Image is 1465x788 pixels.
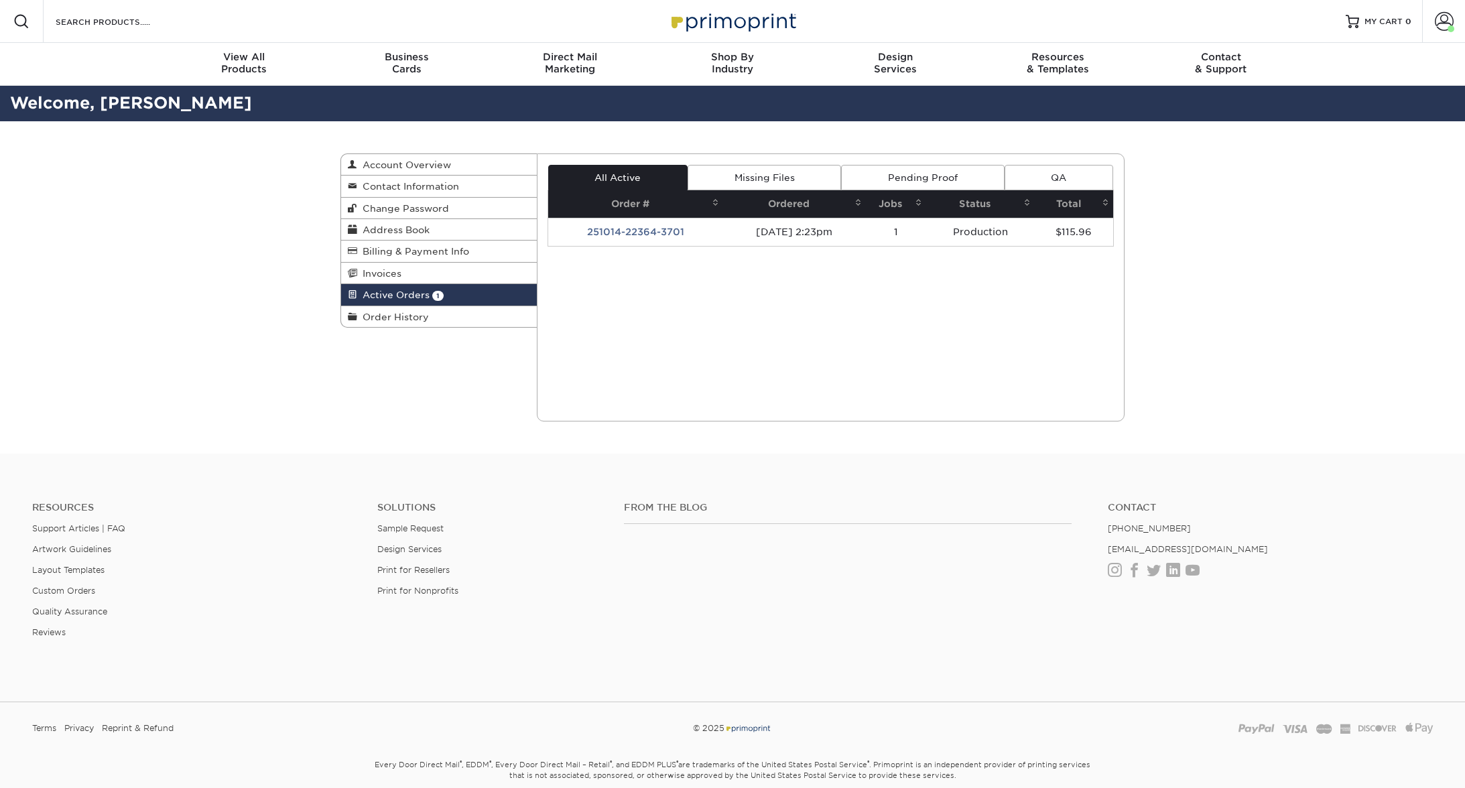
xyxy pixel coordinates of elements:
a: Privacy [64,718,94,738]
a: All Active [548,165,688,190]
a: Contact [1108,502,1433,513]
a: Change Password [341,198,537,219]
span: Resources [976,51,1139,63]
th: Jobs [866,190,926,218]
a: Terms [32,718,56,738]
a: Support Articles | FAQ [32,523,125,533]
span: Account Overview [357,159,451,170]
h4: Resources [32,502,357,513]
a: Quality Assurance [32,606,107,616]
span: Contact [1139,51,1302,63]
h4: Solutions [377,502,604,513]
a: Reprint & Refund [102,718,174,738]
sup: ® [489,759,491,766]
a: Billing & Payment Info [341,241,537,262]
a: Print for Nonprofits [377,586,458,596]
a: BusinessCards [326,43,489,86]
th: Order # [548,190,724,218]
a: Contact Information [341,176,537,197]
span: Order History [357,312,429,322]
div: Cards [326,51,489,75]
div: Marketing [489,51,651,75]
a: Design Services [377,544,442,554]
div: & Support [1139,51,1302,75]
span: Shop By [651,51,814,63]
a: Layout Templates [32,565,105,575]
td: 251014-22364-3701 [548,218,724,246]
sup: ® [676,759,678,766]
sup: ® [460,759,462,766]
a: Address Book [341,219,537,241]
div: Industry [651,51,814,75]
td: 1 [866,218,926,246]
span: Direct Mail [489,51,651,63]
a: Sample Request [377,523,444,533]
a: Custom Orders [32,586,95,596]
sup: ® [610,759,612,766]
span: Design [814,51,976,63]
span: Invoices [357,268,401,279]
span: Business [326,51,489,63]
a: Account Overview [341,154,537,176]
span: Active Orders [357,289,430,300]
span: Change Password [357,203,449,214]
sup: ® [867,759,869,766]
a: Order History [341,306,537,327]
a: Artwork Guidelines [32,544,111,554]
span: MY CART [1364,16,1403,27]
a: DesignServices [814,43,976,86]
div: Products [163,51,326,75]
a: Direct MailMarketing [489,43,651,86]
a: View AllProducts [163,43,326,86]
h4: From the Blog [624,502,1071,513]
a: Resources& Templates [976,43,1139,86]
th: Status [926,190,1035,218]
th: Total [1035,190,1113,218]
td: Production [926,218,1035,246]
a: Missing Files [688,165,841,190]
span: View All [163,51,326,63]
span: Billing & Payment Info [357,246,469,257]
input: SEARCH PRODUCTS..... [54,13,185,29]
a: Pending Proof [841,165,1004,190]
div: © 2025 [496,718,970,738]
a: Active Orders 1 [341,284,537,306]
a: Shop ByIndustry [651,43,814,86]
a: Contact& Support [1139,43,1302,86]
div: Services [814,51,976,75]
img: Primoprint [724,723,771,733]
a: [PHONE_NUMBER] [1108,523,1191,533]
a: [EMAIL_ADDRESS][DOMAIN_NAME] [1108,544,1268,554]
span: Address Book [357,224,430,235]
a: Reviews [32,627,66,637]
a: QA [1005,165,1113,190]
span: 1 [432,291,444,301]
span: Contact Information [357,181,459,192]
th: Ordered [723,190,865,218]
a: Invoices [341,263,537,284]
a: Print for Resellers [377,565,450,575]
td: [DATE] 2:23pm [723,218,865,246]
span: 0 [1405,17,1411,26]
td: $115.96 [1035,218,1113,246]
img: Primoprint [665,7,800,36]
div: & Templates [976,51,1139,75]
